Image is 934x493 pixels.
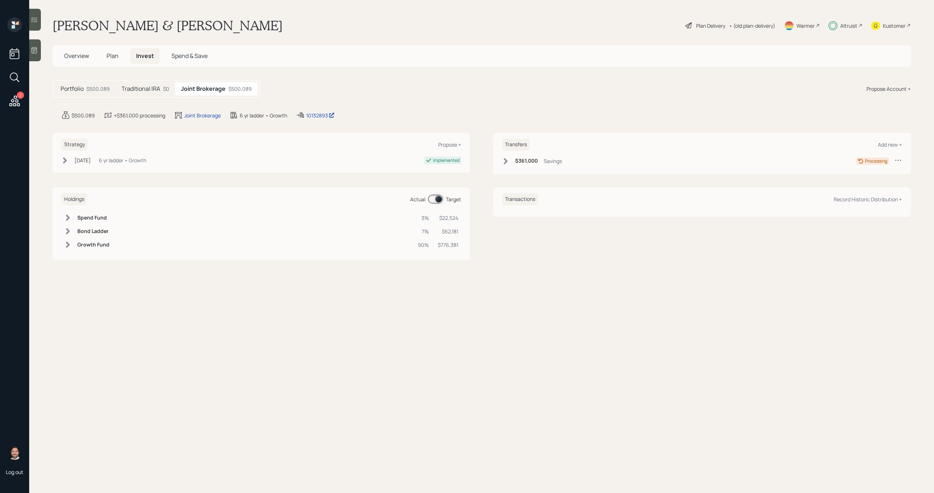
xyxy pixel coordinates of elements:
div: Log out [6,469,23,475]
div: Add new + [878,141,902,148]
div: Implemented [433,157,460,164]
div: 2 [17,92,24,99]
h5: Joint Brokerage [181,85,225,92]
h1: [PERSON_NAME] & [PERSON_NAME] [53,18,283,34]
span: Overview [64,52,89,60]
div: • (old plan-delivery) [729,22,775,30]
h5: Portfolio [61,85,84,92]
div: 6 yr ladder • Growth [240,112,287,119]
div: 6 yr ladder • Growth [99,156,146,164]
div: Savings [544,157,562,165]
h6: Bond Ladder [77,228,109,234]
div: Plan Delivery [696,22,725,30]
div: 90% [418,241,429,249]
h6: $361,000 [515,158,538,164]
div: Joint Brokerage [184,112,221,119]
div: Altruist [840,22,857,30]
h6: Transfers [502,139,530,151]
div: $22,524 [438,214,458,222]
div: 7% [418,228,429,235]
div: [DATE] [74,156,91,164]
img: michael-russo-headshot.png [7,445,22,460]
span: Invest [136,52,154,60]
span: Spend & Save [171,52,208,60]
h6: Growth Fund [77,242,109,248]
div: Warmer [796,22,815,30]
h6: Strategy [61,139,88,151]
div: 10132893 [306,112,335,119]
h6: Transactions [502,193,538,205]
div: 3% [418,214,429,222]
div: Processing [865,158,887,164]
div: $500,089 [228,85,252,93]
div: Propose Account + [867,85,911,93]
div: $62,181 [438,228,458,235]
h6: Spend Fund [77,215,109,221]
div: $776,381 [438,241,458,249]
div: Target [446,195,461,203]
div: Actual [410,195,425,203]
h5: Traditional IRA [121,85,160,92]
div: Propose + [438,141,461,148]
div: Kustomer [883,22,906,30]
span: Plan [107,52,119,60]
div: $0 [163,85,169,93]
h6: Holdings [61,193,87,205]
div: +$361,000 processing [114,112,165,119]
div: Record Historic Distribution + [834,196,902,203]
div: $500,089 [72,112,95,119]
div: $500,089 [86,85,110,93]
